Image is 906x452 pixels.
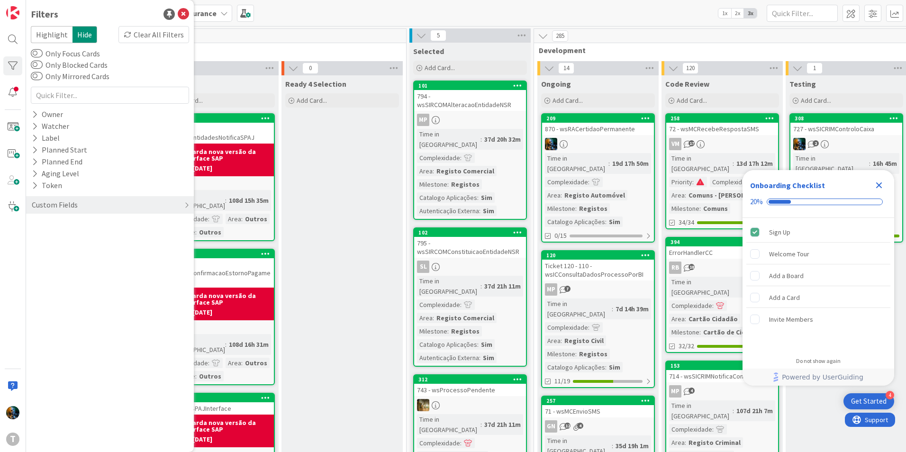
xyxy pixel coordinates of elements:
div: MP [669,385,681,398]
button: Only Blocked Cards [31,60,43,70]
div: MP [417,114,429,126]
span: 17 [689,140,695,146]
div: 25771 - wsMCEnvioSMS [542,397,654,417]
span: Add Card... [801,96,831,105]
div: Comuns [701,203,730,214]
div: Area [545,335,561,346]
div: Autenticação Externa [417,353,479,363]
div: Aging Level [31,168,80,180]
div: Area [226,358,241,368]
a: Powered by UserGuiding [747,369,889,386]
span: : [575,349,577,359]
div: Cartão de Cidadão [701,327,764,337]
div: 257 [542,397,654,405]
span: : [685,190,686,200]
div: Add a Card [769,292,800,303]
div: Welcome Tour is incomplete. [746,244,890,264]
div: Milestone [417,326,447,336]
div: GN [542,420,654,433]
label: Only Mirrored Cards [31,71,109,82]
div: Registos [449,179,482,190]
div: 257 [546,398,654,404]
div: GN [545,420,557,433]
div: 390 [162,394,274,402]
div: Onboarding Checklist [750,180,825,191]
div: Registo Comercial [434,313,497,323]
span: 4 [577,423,583,429]
span: : [733,406,734,416]
span: : [225,195,226,206]
div: Area [669,190,685,200]
div: Time in [GEOGRAPHIC_DATA] [669,153,733,174]
span: : [241,358,243,368]
div: Sign Up [769,226,790,238]
div: Complexidade [545,177,588,187]
div: 153 [670,362,778,369]
div: 308 [790,114,902,123]
div: Milestone [669,203,699,214]
span: : [195,371,197,381]
div: 369 [162,114,274,123]
div: [DATE] [192,163,212,173]
div: 25872 - wsMCRecebeRespostaSMS [666,114,778,135]
span: : [605,362,607,372]
span: : [208,214,209,224]
div: Sim [480,206,497,216]
div: 102 [414,228,526,237]
span: : [477,339,479,350]
div: Catalogo Aplicações [545,362,605,372]
div: MP [542,283,654,296]
input: Quick Filter... [31,87,189,104]
div: JC [414,399,526,411]
div: 258 [670,115,778,122]
div: Add a Card is incomplete. [746,287,890,308]
span: : [460,299,462,310]
span: : [447,326,449,336]
div: 101794 - wsSIRCOMAlteracaoEntidadeNSR [414,81,526,111]
div: 4 [886,391,894,399]
img: JC [793,138,806,150]
label: Only Blocked Cards [31,59,108,71]
div: 120 [542,251,654,260]
div: Registos [577,203,610,214]
div: 101 [418,82,526,89]
div: Sim [607,362,623,372]
span: : [561,190,562,200]
span: : [477,192,479,203]
span: Support [20,1,43,13]
div: Time in [GEOGRAPHIC_DATA] [793,153,869,174]
div: 258 [666,114,778,123]
img: JC [545,138,557,150]
div: Time in [GEOGRAPHIC_DATA] [669,400,733,421]
span: : [699,327,701,337]
div: 13d 17h 12m [734,158,775,169]
img: Visit kanbanzone.com [6,6,19,19]
div: Catalogo Aplicações [545,217,605,227]
span: : [588,177,589,187]
span: 120 [682,63,698,74]
span: 5 [430,30,446,41]
div: Comuns - [PERSON_NAME]... [686,190,777,200]
div: [DATE] [192,307,212,317]
b: Aguarda nova versão da interface SAP [181,292,271,306]
div: Time in [GEOGRAPHIC_DATA] [545,153,608,174]
span: : [225,339,226,350]
div: 35d 19h 1m [613,441,651,451]
div: Planned Start [31,144,88,156]
span: 0/15 [554,231,567,241]
div: Owner [31,108,64,120]
div: Registo Automóvel [562,190,627,200]
div: 369 [166,115,274,122]
div: JC [542,138,654,150]
span: : [460,438,462,448]
span: : [208,358,209,368]
div: Time in [GEOGRAPHIC_DATA] [417,414,480,435]
div: RB [666,262,778,274]
div: 7d 14h 39m [613,304,651,314]
span: 12 [564,423,571,429]
span: : [561,335,562,346]
div: JC [790,138,902,150]
div: Checklist progress: 20% [750,198,887,206]
div: 394ErrorHandlerCC [666,238,778,259]
div: Time in [GEOGRAPHIC_DATA] [545,298,612,319]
